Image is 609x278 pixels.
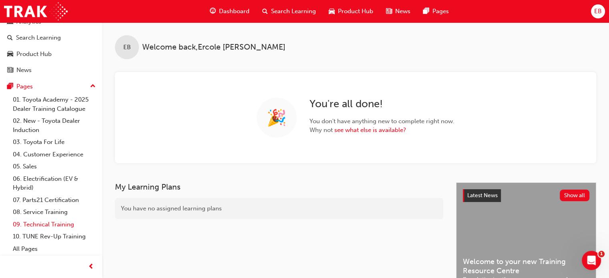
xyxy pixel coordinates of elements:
[7,51,13,58] span: car-icon
[4,2,68,20] img: Trak
[380,3,417,20] a: news-iconNews
[322,3,380,20] a: car-iconProduct Hub
[10,148,99,161] a: 04. Customer Experience
[417,3,455,20] a: pages-iconPages
[310,117,454,126] span: You don't have anything new to complete right now.
[7,83,13,90] span: pages-icon
[88,262,94,272] span: prev-icon
[16,33,61,42] div: Search Learning
[271,7,316,16] span: Search Learning
[10,136,99,148] a: 03. Toyota For Life
[310,126,454,135] span: Why not
[16,50,52,59] div: Product Hub
[3,63,99,78] a: News
[115,198,443,219] div: You have no assigned learning plans
[329,6,335,16] span: car-icon
[7,67,13,74] span: news-icon
[423,6,429,16] span: pages-icon
[203,3,256,20] a: guage-iconDashboard
[463,257,589,275] span: Welcome to your new Training Resource Centre
[7,18,13,26] span: chart-icon
[338,7,373,16] span: Product Hub
[10,94,99,115] a: 01. Toyota Academy - 2025 Dealer Training Catalogue
[395,7,410,16] span: News
[310,98,454,110] h2: You're all done!
[582,251,601,270] iframe: Intercom live chat
[432,7,449,16] span: Pages
[115,182,443,192] h3: My Learning Plans
[386,6,392,16] span: news-icon
[598,251,605,257] span: 1
[3,30,99,45] a: Search Learning
[591,4,605,18] button: EB
[16,82,33,91] div: Pages
[3,79,99,94] button: Pages
[262,6,268,16] span: search-icon
[267,113,287,122] span: 🎉
[123,43,131,52] span: EB
[10,194,99,206] a: 07. Parts21 Certification
[10,218,99,231] a: 09. Technical Training
[10,230,99,243] a: 10. TUNE Rev-Up Training
[142,43,285,52] span: Welcome back , Ercole [PERSON_NAME]
[334,126,406,134] a: see what else is available?
[467,192,498,199] span: Latest News
[219,7,249,16] span: Dashboard
[463,189,589,202] a: Latest NewsShow all
[210,6,216,16] span: guage-icon
[10,173,99,194] a: 06. Electrification (EV & Hybrid)
[560,190,590,201] button: Show all
[10,206,99,218] a: 08. Service Training
[7,34,13,42] span: search-icon
[256,3,322,20] a: search-iconSearch Learning
[10,160,99,173] a: 05. Sales
[90,81,96,92] span: up-icon
[10,115,99,136] a: 02. New - Toyota Dealer Induction
[3,47,99,62] a: Product Hub
[16,66,32,75] div: News
[10,243,99,255] a: All Pages
[594,7,602,16] span: EB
